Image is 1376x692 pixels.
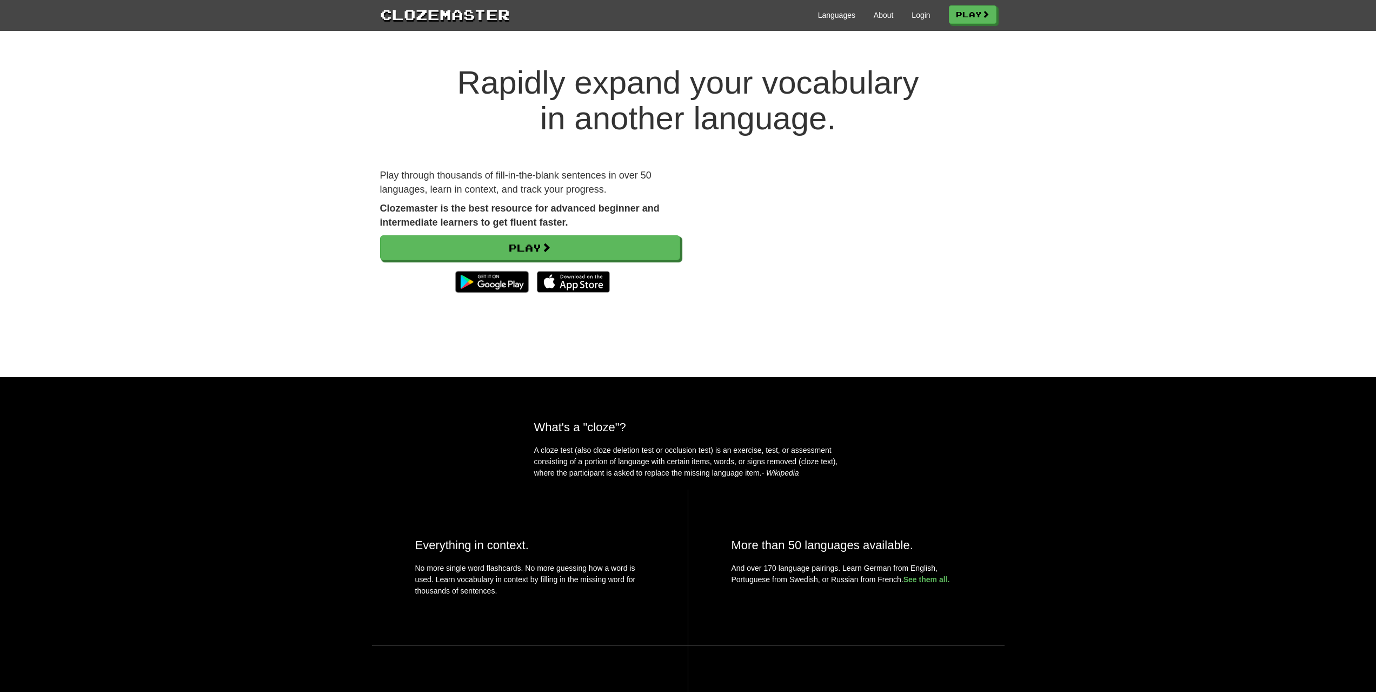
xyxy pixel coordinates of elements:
[415,538,644,552] h2: Everything in context.
[903,575,950,584] a: See them all.
[534,420,842,434] h2: What's a "cloze"?
[380,235,680,260] a: Play
[912,10,930,21] a: Login
[380,203,660,228] strong: Clozemaster is the best resource for advanced beginner and intermediate learners to get fluent fa...
[450,266,534,298] img: Get it on Google Play
[537,271,610,293] img: Download_on_the_App_Store_Badge_US-UK_135x40-25178aeef6eb6b83b96f5f2d004eda3bffbb37122de64afbaef7...
[415,563,644,602] p: No more single word flashcards. No more guessing how a word is used. Learn vocabulary in context ...
[949,5,996,24] a: Play
[380,4,510,24] a: Clozemaster
[762,469,799,477] em: - Wikipedia
[732,538,961,552] h2: More than 50 languages available.
[818,10,855,21] a: Languages
[380,169,680,196] p: Play through thousands of fill-in-the-blank sentences in over 50 languages, learn in context, and...
[534,445,842,479] p: A cloze test (also cloze deletion test or occlusion test) is an exercise, test, or assessment con...
[732,563,961,585] p: And over 170 language pairings. Learn German from English, Portuguese from Swedish, or Russian fr...
[874,10,894,21] a: About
